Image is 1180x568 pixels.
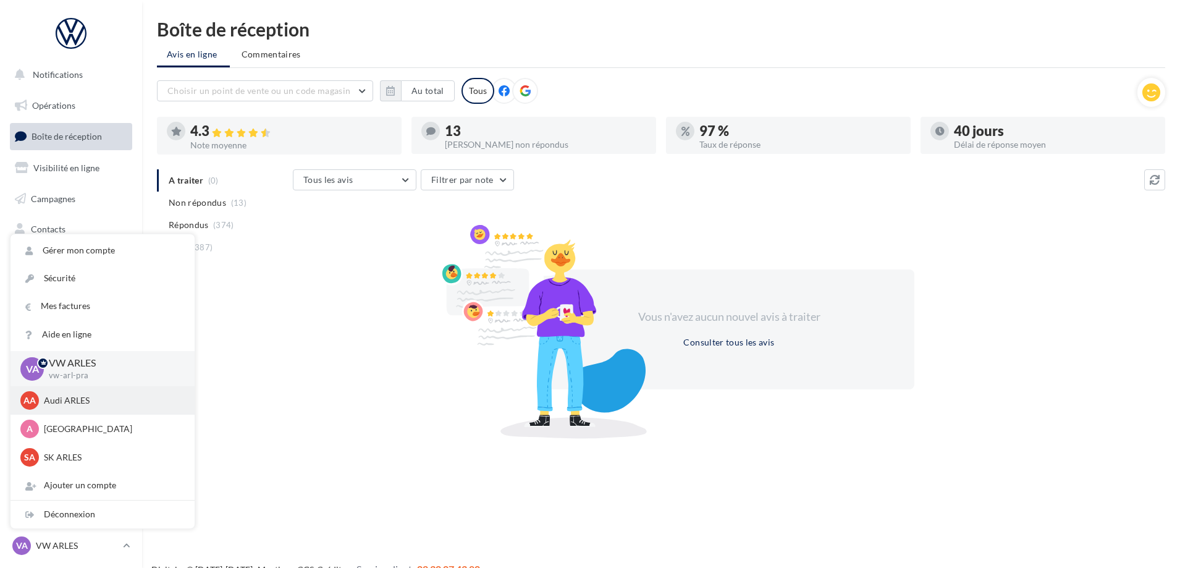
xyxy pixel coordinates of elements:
button: Au total [380,80,455,101]
a: Visibilité en ligne [7,155,135,181]
button: Filtrer par note [421,169,514,190]
span: Choisir un point de vente ou un code magasin [167,85,350,96]
div: Tous [461,78,494,104]
div: 13 [445,124,646,138]
span: SA [24,451,35,464]
p: VW ARLES [49,356,175,370]
span: Boîte de réception [32,131,102,142]
button: Consulter tous les avis [678,335,779,350]
a: Mes factures [11,292,195,320]
span: (387) [192,242,213,252]
div: Délai de réponse moyen [954,140,1155,149]
div: 40 jours [954,124,1155,138]
span: (374) [213,220,234,230]
p: [GEOGRAPHIC_DATA] [44,423,180,435]
span: VA [16,540,28,552]
button: Choisir un point de vente ou un code magasin [157,80,373,101]
button: Notifications [7,62,130,88]
span: A [27,423,33,435]
a: ASSETS PERSONNALISABLES [7,308,135,345]
button: Au total [401,80,455,101]
p: Audi ARLES [44,394,180,407]
div: Taux de réponse [699,140,901,149]
span: Notifications [33,69,83,80]
div: Vous n'avez aucun nouvel avis à traiter [623,309,835,325]
span: AA [23,394,36,407]
a: Contacts [7,216,135,242]
a: Opérations [7,93,135,119]
p: SK ARLES [44,451,180,464]
div: 97 % [699,124,901,138]
span: Visibilité en ligne [33,163,99,173]
a: Gérer mon compte [11,237,195,265]
div: [PERSON_NAME] non répondus [445,140,646,149]
span: Non répondus [169,197,226,209]
a: Médiathèque [7,247,135,273]
a: Calendrier [7,278,135,304]
div: Déconnexion [11,501,195,528]
a: VA VW ARLES [10,534,132,557]
span: VA [26,362,39,376]
div: Note moyenne [190,141,392,150]
span: Commentaires [242,49,301,59]
a: Campagnes [7,186,135,212]
span: Contacts [31,224,65,234]
span: (13) [231,198,247,208]
span: Répondus [169,219,209,231]
span: Opérations [32,100,75,111]
p: vw-arl-pra [49,370,175,381]
a: Aide en ligne [11,321,195,349]
p: VW ARLES [36,540,118,552]
a: Sécurité [11,265,195,292]
span: Campagnes [31,193,75,203]
div: 4.3 [190,124,392,138]
div: Ajouter un compte [11,472,195,499]
button: Tous les avis [293,169,416,190]
div: Boîte de réception [157,20,1165,38]
a: Boîte de réception [7,123,135,150]
span: Tous les avis [303,174,353,185]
